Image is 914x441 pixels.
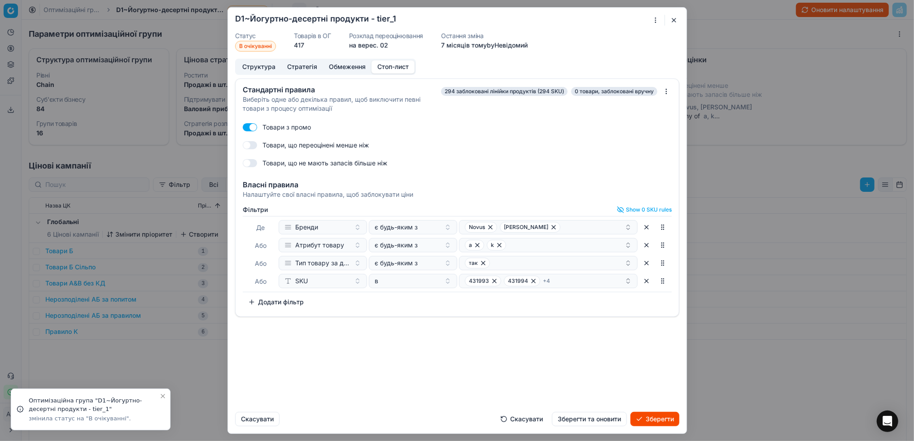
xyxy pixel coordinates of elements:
span: В очікуванні [235,41,276,52]
dt: Статус [235,33,276,39]
span: 417 [294,41,304,49]
span: є будь-яким з [375,223,418,232]
dt: Розклад переоцінювання [349,33,423,39]
span: Або [255,277,267,285]
dt: Остання зміна [441,33,528,39]
button: 431993431994+4 [459,274,638,288]
span: так [469,259,478,267]
span: є будь-яким з [375,241,418,250]
span: на верес. 02 [349,41,388,49]
span: a [469,242,472,249]
button: Зберегти та оновити [552,412,627,426]
button: Show 0 SKU rules [617,206,672,213]
button: ak [459,238,638,252]
label: Фiльтри [243,207,268,213]
button: Стратегія [281,61,323,73]
span: Novus [469,224,485,231]
span: Або [255,242,267,249]
h2: D1~Йогуртно-десертні продукти - tier_1 [235,15,396,23]
button: Зберегти [630,412,679,426]
button: Обмеження [323,61,372,73]
span: Де [256,224,265,231]
span: Атрибут товару [295,241,344,250]
label: Товари, що не мають запасів більше ніж [262,159,387,168]
span: є будь-яким з [375,259,418,268]
p: 7 місяців тому by Невідомий [441,41,528,50]
span: 294 заблоковані лінійки продуктів (294 SKU) [441,87,568,96]
span: в [375,277,378,285]
button: Скасувати [495,412,548,426]
label: Товари з промо [262,123,311,132]
div: Налаштуйте свої власні правила, щоб заблокувати ціни [243,190,672,199]
div: Власні правила [243,181,672,188]
span: 0 товари, заблоковані вручну [571,87,657,96]
span: [PERSON_NAME] [504,224,548,231]
button: Стоп-лист [372,61,415,73]
span: 431994 [508,277,528,285]
div: Виберіть одне або декілька правил, щоб виключити певні товари з процесу оптимізації [243,95,439,113]
button: Структура [236,61,281,73]
button: Додати фільтр [243,295,309,309]
button: так [459,256,638,270]
span: Бренди [295,223,318,232]
span: k [491,242,494,249]
div: Стандартні правила [243,86,439,93]
span: SKU [295,277,308,285]
span: 431993 [469,277,489,285]
label: Товари, що переоцінені менше ніж [262,141,369,150]
button: Скасувати [235,412,280,426]
span: Або [255,259,267,267]
dt: Товарів в ОГ [294,33,331,39]
span: + 4 [543,277,550,285]
span: Тип товару за джерелом надходження(Свій імпорт) [295,259,350,268]
button: Novus[PERSON_NAME] [459,220,638,234]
